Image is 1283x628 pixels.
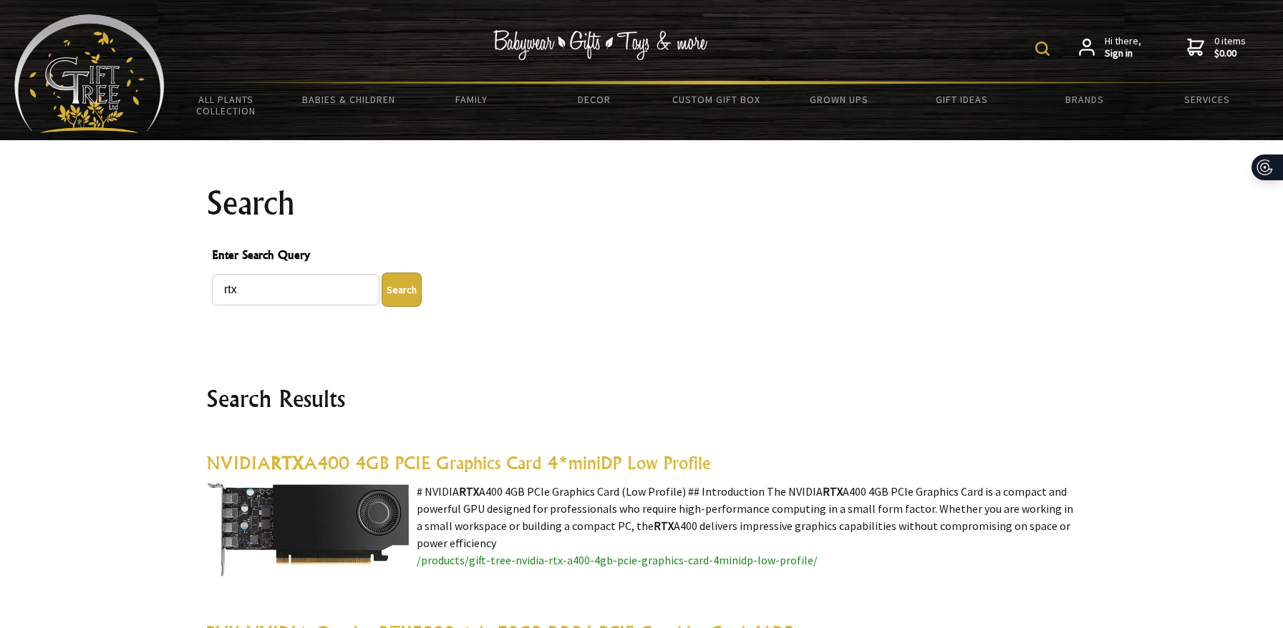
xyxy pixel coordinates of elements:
img: NVIDIA RTX A400 4GB PCIE Graphics Card 4*miniDP Low Profile [206,483,410,577]
a: Gift Ideas [901,84,1023,114]
highlight: RTX [654,519,674,533]
highlight: RTX [823,484,843,499]
a: Brands [1023,84,1146,114]
img: Babyware - Gifts - Toys and more... [14,14,165,133]
strong: Sign in [1105,47,1141,60]
a: Grown Ups [778,84,901,114]
img: product search [1035,41,1050,56]
a: NVIDIARTXA400 4GB PCIE Graphics Card 4*miniDP Low Profile [206,452,711,474]
strong: $0.00 [1214,47,1246,60]
span: Hi there, [1105,35,1141,60]
highlight: RTX [271,452,304,474]
a: 0 items$0.00 [1187,35,1246,60]
a: Decor [533,84,655,114]
a: Hi there,Sign in [1079,35,1141,60]
button: Enter Search Query [382,273,422,307]
h2: Search Results [206,381,1077,416]
a: Services [1146,84,1269,114]
highlight: RTX [459,484,479,499]
input: Enter Search Query [212,274,379,305]
img: Babywear - Gifts - Toys & more [493,30,707,60]
a: Custom Gift Box [655,84,778,114]
a: Babies & Children [287,84,410,114]
h1: Search [206,186,1077,220]
span: 0 items [1214,34,1246,60]
span: Enter Search Query [212,246,1071,267]
a: All Plants Collection [165,84,287,126]
a: /products/gift-tree-nvidia-rtx-a400-4gb-pcie-graphics-card-4minidp-low-profile/ [417,553,818,567]
a: Family [410,84,533,114]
